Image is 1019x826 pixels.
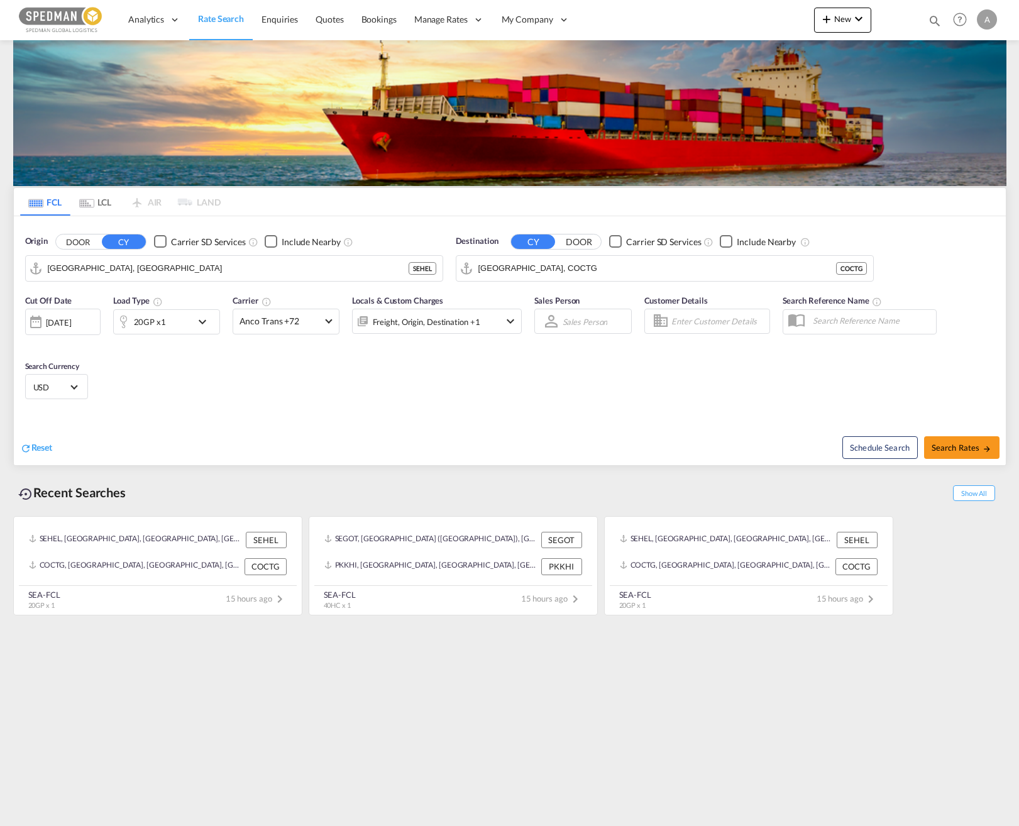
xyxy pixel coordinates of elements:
md-input-container: Helsingborg, SEHEL [26,256,443,281]
recent-search-card: SEGOT, [GEOGRAPHIC_DATA] ([GEOGRAPHIC_DATA]), [GEOGRAPHIC_DATA], [GEOGRAPHIC_DATA], [GEOGRAPHIC_D... [309,516,598,615]
span: Help [949,9,971,30]
button: DOOR [56,234,100,249]
div: SEHEL [837,532,878,548]
input: Enter Customer Details [671,312,766,331]
md-icon: icon-magnify [928,14,942,28]
div: Include Nearby [282,236,341,248]
button: CY [511,234,555,249]
input: Search by Port [48,259,409,278]
span: 20GP x 1 [619,601,646,609]
div: SEHEL [409,262,436,275]
div: [DATE] [46,317,72,328]
div: SEHEL [246,532,287,548]
md-icon: icon-information-outline [153,297,163,307]
div: PKKHI [541,558,582,575]
md-tab-item: LCL [70,188,121,216]
md-pagination-wrapper: Use the left and right arrow keys to navigate between tabs [20,188,221,216]
div: Origin DOOR CY Checkbox No InkUnchecked: Search for CY (Container Yard) services for all selected... [14,216,1006,465]
md-tab-item: FCL [20,188,70,216]
span: Locals & Custom Charges [352,295,444,306]
div: SEGOT [541,532,582,548]
md-icon: icon-chevron-right [863,592,878,607]
span: 15 hours ago [226,593,287,603]
div: SEA-FCL [324,589,356,600]
md-icon: icon-chevron-down [503,314,518,329]
span: Search Rates [932,443,992,453]
md-checkbox: Checkbox No Ink [154,235,246,248]
div: Recent Searches [13,478,131,507]
span: Quotes [316,14,343,25]
md-icon: Unchecked: Ignores neighbouring ports when fetching rates.Checked : Includes neighbouring ports w... [343,237,353,247]
div: Freight Origin Destination Factory Stuffingicon-chevron-down [352,309,522,334]
button: icon-plus 400-fgNewicon-chevron-down [814,8,871,33]
span: Reset [31,442,53,453]
div: 20GP x1icon-chevron-down [113,309,220,334]
div: 20GP x1 [134,313,166,331]
md-checkbox: Checkbox No Ink [609,235,701,248]
div: Carrier SD Services [626,236,701,248]
recent-search-card: SEHEL, [GEOGRAPHIC_DATA], [GEOGRAPHIC_DATA], [GEOGRAPHIC_DATA], [GEOGRAPHIC_DATA] SEHELCOCTG, [GE... [604,516,893,615]
div: Include Nearby [737,236,796,248]
div: COCTG [836,262,867,275]
div: COCTG, Cartagena, Colombia, South America, Americas [620,558,832,575]
span: Load Type [113,295,163,306]
button: Note: By default Schedule search will only considerorigin ports, destination ports and cut off da... [842,436,918,459]
md-icon: Your search will be saved by the below given name [872,297,882,307]
span: Search Reference Name [783,295,883,306]
md-select: Sales Person [561,312,609,331]
div: SEHEL, Helsingborg, Sweden, Northern Europe, Europe [620,532,834,548]
md-icon: The selected Trucker/Carrierwill be displayed in the rate results If the rates are from another f... [262,297,272,307]
div: A [977,9,997,30]
md-select: Select Currency: $ USDUnited States Dollar [32,378,81,396]
button: DOOR [557,234,601,249]
span: New [819,14,866,24]
button: Search Ratesicon-arrow-right [924,436,1000,459]
span: Analytics [128,13,164,26]
md-icon: icon-refresh [20,443,31,454]
md-icon: Unchecked: Search for CY (Container Yard) services for all selected carriers.Checked : Search for... [248,237,258,247]
span: Enquiries [262,14,298,25]
md-icon: Unchecked: Search for CY (Container Yard) services for all selected carriers.Checked : Search for... [703,237,713,247]
button: CY [102,234,146,249]
md-icon: icon-chevron-down [851,11,866,26]
span: Search Currency [25,361,80,371]
div: icon-refreshReset [20,441,53,455]
span: Origin [25,235,48,248]
input: Search by Port [478,259,836,278]
div: PKKHI, Karachi, Pakistan, Indian Subcontinent, Asia Pacific [324,558,538,575]
md-datepicker: Select [25,334,35,351]
span: Show All [953,485,994,501]
div: Freight Origin Destination Factory Stuffing [373,313,480,331]
span: 15 hours ago [817,593,878,603]
md-icon: icon-chevron-right [568,592,583,607]
span: 20GP x 1 [28,601,55,609]
div: Carrier SD Services [171,236,246,248]
span: USD [33,382,69,393]
span: Manage Rates [414,13,468,26]
recent-search-card: SEHEL, [GEOGRAPHIC_DATA], [GEOGRAPHIC_DATA], [GEOGRAPHIC_DATA], [GEOGRAPHIC_DATA] SEHELCOCTG, [GE... [13,516,302,615]
span: Sales Person [534,295,580,306]
md-icon: Unchecked: Ignores neighbouring ports when fetching rates.Checked : Includes neighbouring ports w... [800,237,810,247]
div: SEA-FCL [28,589,60,600]
span: Anco Trans +72 [240,315,321,328]
md-checkbox: Checkbox No Ink [720,235,796,248]
span: Destination [456,235,498,248]
img: LCL+%26+FCL+BACKGROUND.png [13,40,1006,186]
div: COCTG [245,558,287,575]
div: icon-magnify [928,14,942,33]
span: 40HC x 1 [324,601,351,609]
span: Customer Details [644,295,708,306]
span: Cut Off Date [25,295,72,306]
div: COCTG [835,558,878,575]
div: COCTG, Cartagena, Colombia, South America, Americas [29,558,241,575]
md-icon: icon-backup-restore [18,487,33,502]
md-icon: icon-arrow-right [983,444,991,453]
span: Carrier [233,295,272,306]
md-input-container: Cartagena, COCTG [456,256,873,281]
input: Search Reference Name [807,311,936,330]
md-checkbox: Checkbox No Ink [265,235,341,248]
img: c12ca350ff1b11efb6b291369744d907.png [19,6,104,34]
md-icon: icon-plus 400-fg [819,11,834,26]
md-icon: icon-chevron-right [272,592,287,607]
